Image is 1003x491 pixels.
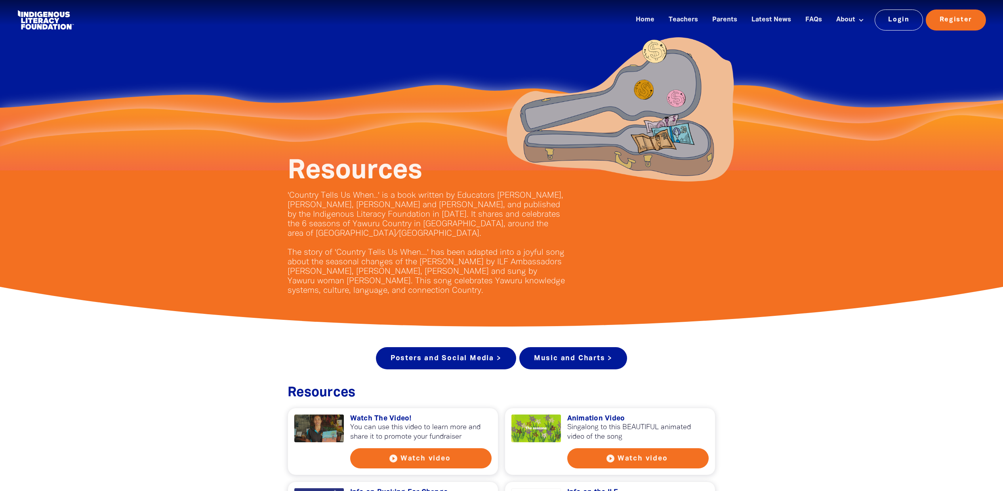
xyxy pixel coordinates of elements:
a: FAQs [801,13,827,27]
p: 'Country Tells Us When..' is a book written by Educators [PERSON_NAME], [PERSON_NAME], [PERSON_NA... [288,191,565,296]
a: Music and Charts > [519,347,627,369]
a: Home [631,13,659,27]
i: play_circle_filled [389,454,398,463]
span: Resources [288,159,422,183]
span: Resources [288,387,355,399]
a: Login [875,10,923,30]
a: About [831,13,869,27]
a: Teachers [664,13,703,27]
button: play_circle_filled Watch video [350,448,492,468]
a: Posters and Social Media > [376,347,516,369]
h3: Animation Video [567,415,709,423]
button: play_circle_filled Watch video [567,448,709,468]
a: Parents [707,13,742,27]
h3: Watch The Video! [350,415,492,423]
i: play_circle_filled [606,454,615,463]
a: Register [926,10,986,30]
a: Latest News [747,13,796,27]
